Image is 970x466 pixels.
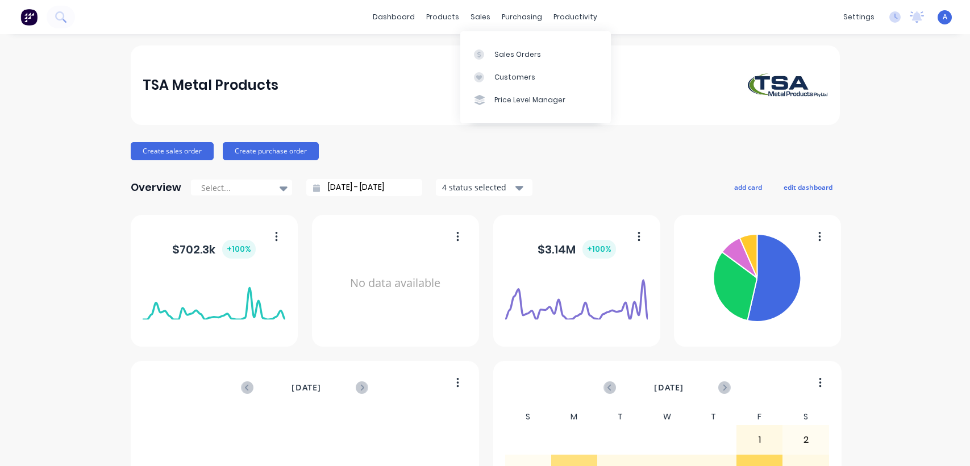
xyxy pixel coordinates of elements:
div: settings [838,9,880,26]
div: S [505,409,551,425]
button: 4 status selected [436,179,532,196]
div: W [644,409,690,425]
a: dashboard [367,9,421,26]
button: Create purchase order [223,142,319,160]
span: [DATE] [654,381,684,394]
div: F [736,409,783,425]
img: TSA Metal Products [748,73,827,97]
div: purchasing [496,9,548,26]
div: sales [465,9,496,26]
div: S [782,409,829,425]
span: A [943,12,947,22]
div: TSA Metal Products [143,74,278,97]
div: $ 3.14M [538,240,616,259]
a: Customers [460,66,611,89]
button: edit dashboard [776,180,840,194]
div: M [551,409,598,425]
div: T [690,409,736,425]
div: + 100 % [222,240,256,259]
img: Factory [20,9,38,26]
button: Create sales order [131,142,214,160]
div: Overview [131,176,181,199]
div: + 100 % [582,240,616,259]
div: T [597,409,644,425]
div: products [421,9,465,26]
div: productivity [548,9,603,26]
div: 2 [783,426,829,454]
button: add card [727,180,769,194]
a: Sales Orders [460,43,611,65]
div: No data available [324,230,467,337]
div: $ 702.3k [172,240,256,259]
a: Price Level Manager [460,89,611,111]
div: Price Level Manager [494,95,565,105]
div: 4 status selected [442,181,514,193]
div: Sales Orders [494,49,541,60]
div: 1 [737,426,782,454]
div: Customers [494,72,535,82]
span: [DATE] [292,381,321,394]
